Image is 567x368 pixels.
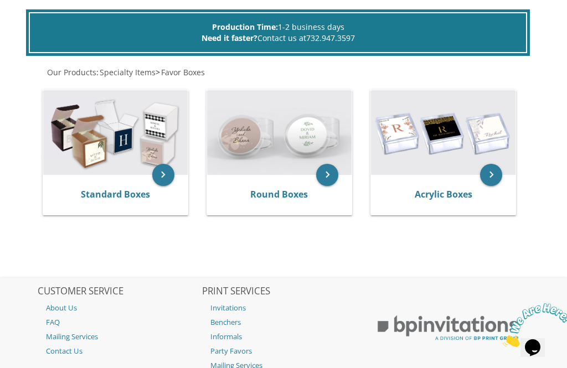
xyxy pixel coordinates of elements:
a: FAQ [38,315,200,329]
a: keyboard_arrow_right [480,164,502,186]
img: Chat attention grabber [4,4,73,48]
a: Specialty Items [99,67,156,77]
h2: PRINT SERVICES [202,286,365,297]
iframe: chat widget [498,299,567,351]
a: Round Boxes [250,188,308,200]
a: Our Products [46,67,96,77]
span: Production Time: [212,22,278,32]
img: Round Boxes [207,90,352,175]
div: 1-2 business days Contact us at [29,12,527,53]
a: Party Favors [202,344,365,358]
a: Contact Us [38,344,200,358]
a: About Us [38,300,200,315]
a: keyboard_arrow_right [316,164,338,186]
img: Acrylic Boxes [371,90,516,175]
a: Favor Boxes [160,67,205,77]
a: 732.947.3597 [306,33,355,43]
div: : [38,67,530,78]
a: Benchers [202,315,365,329]
img: Standard Boxes [43,90,188,175]
img: BP Print Group [367,308,529,348]
a: keyboard_arrow_right [152,164,174,186]
span: Favor Boxes [161,67,205,77]
span: Specialty Items [100,67,156,77]
a: Standard Boxes [81,188,150,200]
span: Need it faster? [202,33,257,43]
h2: CUSTOMER SERVICE [38,286,200,297]
a: Informals [202,329,365,344]
span: > [156,67,205,77]
a: Acrylic Boxes [415,188,472,200]
a: Mailing Services [38,329,200,344]
a: Invitations [202,300,365,315]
